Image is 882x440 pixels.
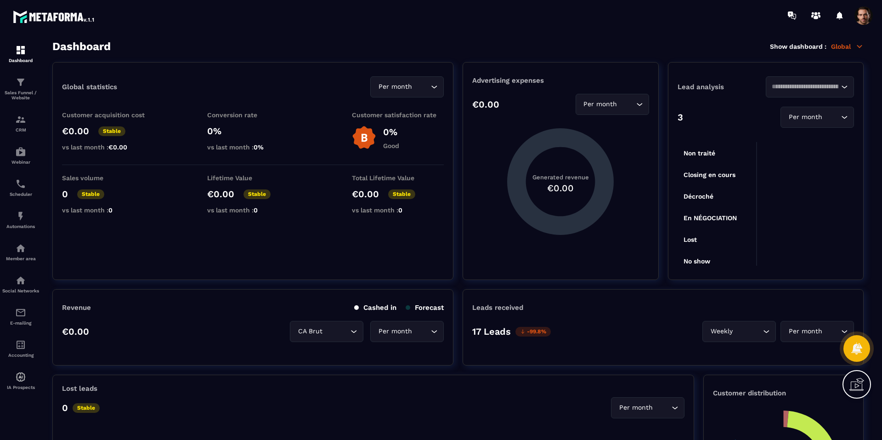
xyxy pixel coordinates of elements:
img: scheduler [15,178,26,189]
span: Per month [376,326,414,337]
div: Search for option [290,321,363,342]
img: social-network [15,275,26,286]
p: 0 [62,402,68,413]
p: €0.00 [207,189,234,200]
span: Per month [376,82,414,92]
p: Total Lifetime Value [352,174,444,182]
p: Lead analysis [678,83,766,91]
p: 0% [207,126,299,137]
img: formation [15,114,26,125]
a: formationformationCRM [2,107,39,139]
p: €0.00 [62,326,89,337]
p: Show dashboard : [770,43,826,50]
tspan: Lost [684,236,697,243]
p: Global [831,42,864,51]
p: Social Networks [2,288,39,293]
span: CA Brut [296,326,324,337]
span: Per month [617,403,655,413]
img: b-badge-o.b3b20ee6.svg [352,126,376,150]
p: Cashed in [354,303,396,312]
p: 0% [383,126,399,137]
p: E-mailing [2,320,39,326]
p: vs last month : [207,206,299,214]
tspan: No show [684,257,711,265]
p: 0 [62,189,68,200]
p: Customer distribution [713,389,854,397]
img: formation [15,45,26,56]
p: Sales Funnel / Website [2,90,39,100]
div: Search for option [576,94,649,115]
p: Webinar [2,160,39,165]
a: automationsautomationsAutomations [2,204,39,236]
p: IA Prospects [2,385,39,390]
p: 17 Leads [472,326,511,337]
input: Search for option [655,403,669,413]
tspan: Non traité [684,149,715,157]
a: formationformationSales Funnel / Website [2,70,39,107]
span: €0.00 [108,143,127,151]
a: automationsautomationsWebinar [2,139,39,171]
img: automations [15,371,26,383]
p: €0.00 [62,126,89,137]
p: 3 [678,112,683,123]
span: 0 [254,206,258,214]
tspan: En NÉGOCIATION [684,214,737,222]
a: emailemailE-mailing [2,300,39,332]
img: accountant [15,339,26,350]
p: Scheduler [2,192,39,197]
p: Good [383,142,399,149]
p: vs last month : [207,143,299,151]
p: Advertising expenses [472,76,649,85]
span: Weekly [708,326,735,337]
p: Automations [2,224,39,229]
a: social-networksocial-networkSocial Networks [2,268,39,300]
p: Member area [2,256,39,261]
p: €0.00 [352,189,379,200]
span: 0% [254,143,264,151]
div: Search for option [702,321,776,342]
a: automationsautomationsMember area [2,236,39,268]
div: Search for option [780,107,854,128]
tspan: Closing en cours [684,171,735,179]
p: Stable [388,189,415,199]
p: Leads received [472,303,523,312]
p: -99.8% [515,327,551,337]
img: formation [15,77,26,88]
p: Customer satisfaction rate [352,111,444,119]
p: Conversion rate [207,111,299,119]
input: Search for option [414,82,429,92]
input: Search for option [324,326,348,337]
p: Stable [98,126,125,136]
p: vs last month : [62,143,154,151]
p: Sales volume [62,174,154,182]
img: email [15,307,26,318]
p: Dashboard [2,58,39,63]
input: Search for option [735,326,761,337]
p: €0.00 [472,99,499,110]
span: Per month [786,112,824,122]
div: Search for option [611,397,684,418]
div: Search for option [780,321,854,342]
p: Lost leads [62,384,97,393]
p: Forecast [406,303,444,312]
p: Stable [243,189,271,199]
div: Search for option [370,321,444,342]
img: automations [15,146,26,157]
span: 0 [398,206,402,214]
span: 0 [108,206,113,214]
input: Search for option [824,112,839,122]
h3: Dashboard [52,40,111,53]
p: CRM [2,127,39,132]
span: Per month [786,326,824,337]
div: Search for option [370,76,444,97]
img: logo [13,8,96,25]
p: Stable [77,189,104,199]
img: automations [15,211,26,222]
p: vs last month : [352,206,444,214]
input: Search for option [824,326,839,337]
div: Search for option [766,76,854,97]
p: vs last month : [62,206,154,214]
a: formationformationDashboard [2,38,39,70]
p: Revenue [62,303,91,312]
tspan: Décroché [684,193,713,200]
